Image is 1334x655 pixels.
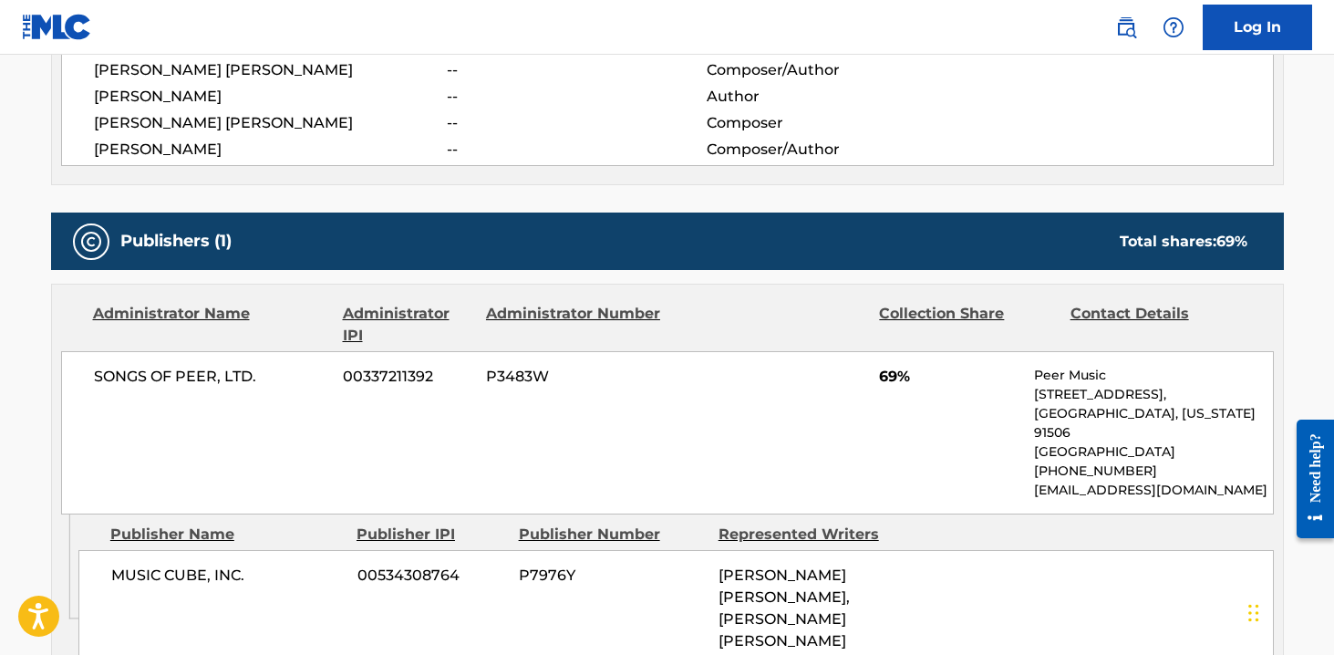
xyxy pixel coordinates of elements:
[1034,366,1272,385] p: Peer Music
[1203,5,1312,50] a: Log In
[707,112,943,134] span: Composer
[486,366,663,388] span: P3483W
[707,59,943,81] span: Composer/Author
[707,86,943,108] span: Author
[357,524,505,546] div: Publisher IPI
[94,139,448,161] span: [PERSON_NAME]
[519,524,705,546] div: Publisher Number
[707,139,943,161] span: Composer/Author
[447,86,706,108] span: --
[343,303,472,347] div: Administrator IPI
[93,303,329,347] div: Administrator Name
[719,524,905,546] div: Represented Writers
[110,524,343,546] div: Publisher Name
[94,366,330,388] span: SONGS OF PEER, LTD.
[1070,303,1247,347] div: Contact Details
[1034,462,1272,481] p: [PHONE_NUMBER]
[447,139,706,161] span: --
[719,567,850,650] span: [PERSON_NAME] [PERSON_NAME], [PERSON_NAME] [PERSON_NAME]
[94,112,448,134] span: [PERSON_NAME] [PERSON_NAME]
[1115,16,1137,38] img: search
[1216,233,1247,250] span: 69 %
[1034,481,1272,500] p: [EMAIL_ADDRESS][DOMAIN_NAME]
[22,14,92,40] img: MLC Logo
[1120,231,1247,253] div: Total shares:
[120,231,232,252] h5: Publishers (1)
[80,231,102,253] img: Publishers
[879,303,1056,347] div: Collection Share
[1034,404,1272,442] p: [GEOGRAPHIC_DATA], [US_STATE] 91506
[343,366,472,388] span: 00337211392
[1155,9,1192,46] div: Help
[519,565,705,587] span: P7976Y
[1163,16,1184,38] img: help
[111,565,344,587] span: MUSIC CUBE, INC.
[486,303,663,347] div: Administrator Number
[879,366,1020,388] span: 69%
[447,59,706,81] span: --
[1248,586,1259,640] div: Drag
[94,86,448,108] span: [PERSON_NAME]
[94,59,448,81] span: [PERSON_NAME] [PERSON_NAME]
[447,112,706,134] span: --
[1034,385,1272,404] p: [STREET_ADDRESS],
[1243,567,1334,655] iframe: Chat Widget
[1034,442,1272,462] p: [GEOGRAPHIC_DATA]
[357,565,505,587] span: 00534308764
[1108,9,1144,46] a: Public Search
[1283,406,1334,553] iframe: Resource Center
